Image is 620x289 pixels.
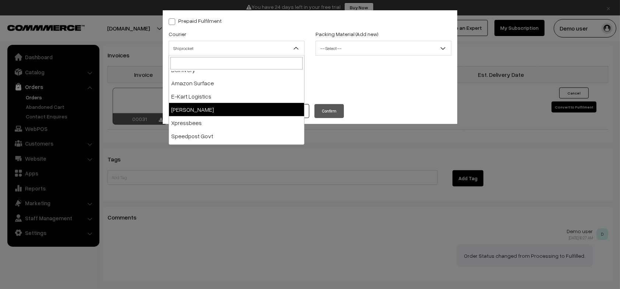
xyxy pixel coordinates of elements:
label: Prepaid Fulfilment [169,17,222,25]
span: -- Select -- [316,41,451,56]
label: Courier [169,30,186,38]
li: [PERSON_NAME] [169,103,304,116]
a: Add new [356,31,377,37]
li: E-Kart Logistics [169,90,304,103]
li: Amazon Surface [169,76,304,90]
label: Packing Material ( ) [316,30,378,38]
li: Xpressbees [169,116,304,129]
button: Confirm [314,104,344,118]
span: Shiprocket [169,41,304,56]
span: Shiprocket [169,42,304,55]
p: Shiprocket Pickup Locations [169,69,451,78]
li: Speedpost Govt [169,129,304,143]
span: -- Select -- [316,42,451,55]
p: No pickup locations found [169,83,451,92]
li: E COM EXPRESS [169,143,304,156]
